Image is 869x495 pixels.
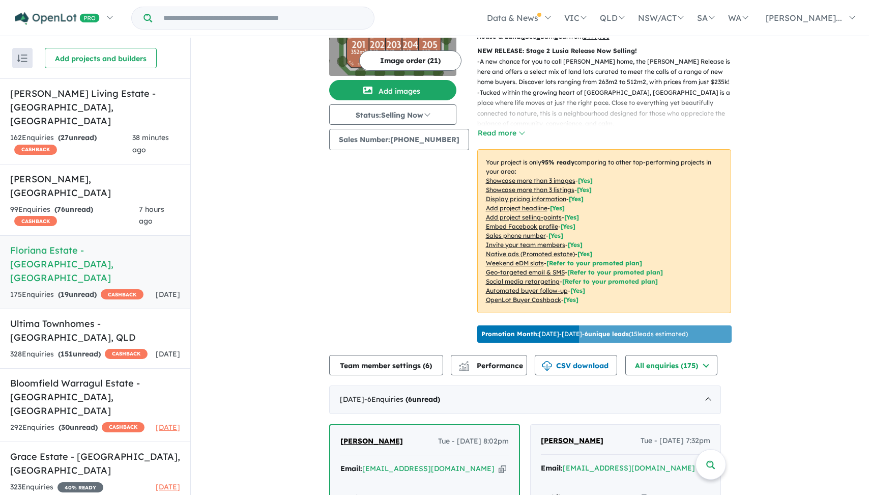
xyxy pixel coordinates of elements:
[486,278,560,285] u: Social media retargeting
[14,145,57,155] span: CASHBACK
[548,232,563,239] span: [ Yes ]
[486,268,565,276] u: Geo-targeted email & SMS
[522,33,525,40] u: 3
[10,376,180,418] h5: Bloomfield Warragul Estate - [GEOGRAPHIC_DATA] , [GEOGRAPHIC_DATA]
[156,290,180,299] span: [DATE]
[564,296,578,304] span: [Yes]
[438,435,509,448] span: Tue - [DATE] 8:02pm
[486,259,544,267] u: Weekend eDM slots
[156,349,180,359] span: [DATE]
[541,436,603,445] span: [PERSON_NAME]
[486,177,575,184] u: Showcase more than 3 images
[486,241,565,249] u: Invite your team members
[17,54,27,62] img: sort.svg
[105,349,148,359] span: CASHBACK
[10,450,180,477] h5: Grace Estate - [GEOGRAPHIC_DATA] , [GEOGRAPHIC_DATA]
[499,463,506,474] button: Copy
[340,435,403,448] a: [PERSON_NAME]
[425,361,429,370] span: 6
[477,57,739,88] p: - A new chance for you to call [PERSON_NAME] home, the [PERSON_NAME] Release is here and offers a...
[132,133,169,154] span: 38 minutes ago
[364,395,440,404] span: - 6 Enquir ies
[570,287,585,294] span: [Yes]
[362,464,495,473] a: [EMAIL_ADDRESS][DOMAIN_NAME]
[541,158,574,166] b: 95 % ready
[10,243,180,285] h5: Floriana Estate - [GEOGRAPHIC_DATA] , [GEOGRAPHIC_DATA]
[156,482,180,491] span: [DATE]
[567,268,663,276] span: [Refer to your promoted plan]
[546,259,642,267] span: [Refer to your promoted plan]
[156,423,180,432] span: [DATE]
[577,186,592,194] span: [ Yes ]
[359,50,461,71] button: Image order (21)
[408,395,412,404] span: 6
[58,290,97,299] strong: ( unread)
[10,289,143,301] div: 175 Enquir ies
[562,278,658,285] span: [Refer to your promoted plan]
[541,463,563,473] strong: Email:
[486,250,575,258] u: Native ads (Promoted estate)
[537,33,540,40] u: 2
[61,349,73,359] span: 151
[451,355,527,375] button: Performance
[10,132,132,156] div: 162 Enquir ies
[329,104,456,125] button: Status:Selling Now
[139,205,164,226] span: 7 hours ago
[486,223,558,230] u: Embed Facebook profile
[563,463,695,473] a: [EMAIL_ADDRESS][DOMAIN_NAME]
[578,177,593,184] span: [ Yes ]
[329,386,721,414] div: [DATE]
[59,423,98,432] strong: ( unread)
[477,149,731,313] p: Your project is only comparing to other top-performing projects in your area: - - - - - - - - - -...
[486,213,562,221] u: Add project selling-points
[585,330,629,338] b: 6 unique leads
[10,317,180,344] h5: Ultima Townhomes - [GEOGRAPHIC_DATA] , QLD
[568,241,583,249] span: [ Yes ]
[329,355,443,375] button: Team member settings (6)
[61,423,70,432] span: 30
[477,46,731,56] p: NEW RELEASE: Stage 2 Lusia Release Now Selling!
[340,464,362,473] strong: Email:
[486,287,568,294] u: Automated buyer follow-up
[460,361,523,370] span: Performance
[15,12,100,25] img: Openlot PRO Logo White
[102,422,144,432] span: CASHBACK
[57,482,103,492] span: 40 % READY
[58,133,97,142] strong: ( unread)
[486,186,574,194] u: Showcase more than 3 listings
[486,204,547,212] u: Add project headline
[625,355,717,375] button: All enquiries (175)
[583,33,610,40] u: $ 499,950
[486,296,561,304] u: OpenLot Buyer Cashback
[535,355,617,375] button: CSV download
[555,33,558,40] u: 2
[641,435,710,447] span: Tue - [DATE] 7:32pm
[54,205,93,214] strong: ( unread)
[329,129,469,150] button: Sales Number:[PHONE_NUMBER]
[10,422,144,434] div: 292 Enquir ies
[10,87,180,128] h5: [PERSON_NAME] Living Estate - [GEOGRAPHIC_DATA] , [GEOGRAPHIC_DATA]
[405,395,440,404] strong: ( unread)
[541,435,603,447] a: [PERSON_NAME]
[477,88,739,150] p: - Tucked within the growing heart of [GEOGRAPHIC_DATA], [GEOGRAPHIC_DATA] is a place where life m...
[10,348,148,361] div: 328 Enquir ies
[57,205,65,214] span: 76
[569,195,584,203] span: [ Yes ]
[561,223,575,230] span: [ Yes ]
[477,33,522,40] b: House & Land:
[154,7,372,29] input: Try estate name, suburb, builder or developer
[61,290,69,299] span: 19
[542,361,552,371] img: download icon
[10,481,103,493] div: 323 Enquir ies
[329,80,456,100] button: Add images
[10,172,180,200] h5: [PERSON_NAME] , [GEOGRAPHIC_DATA]
[550,204,565,212] span: [ Yes ]
[58,349,101,359] strong: ( unread)
[101,289,143,299] span: CASHBACK
[477,127,525,139] button: Read more
[577,250,592,258] span: [Yes]
[481,330,539,338] b: Promotion Month:
[45,48,157,68] button: Add projects and builders
[766,13,842,23] span: [PERSON_NAME]...
[340,436,403,446] span: [PERSON_NAME]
